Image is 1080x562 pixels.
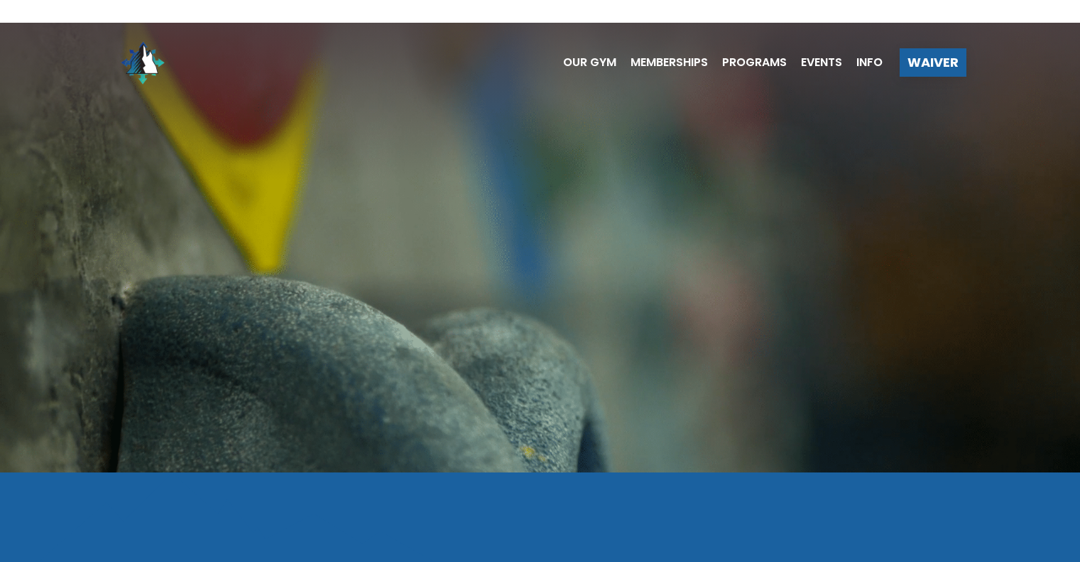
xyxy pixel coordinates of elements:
[708,57,787,68] a: Programs
[563,57,616,68] span: Our Gym
[114,34,171,91] img: North Wall Logo
[900,48,966,77] a: Waiver
[787,57,842,68] a: Events
[722,57,787,68] span: Programs
[801,57,842,68] span: Events
[549,57,616,68] a: Our Gym
[631,57,708,68] span: Memberships
[616,57,708,68] a: Memberships
[907,56,959,69] span: Waiver
[842,57,883,68] a: Info
[856,57,883,68] span: Info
